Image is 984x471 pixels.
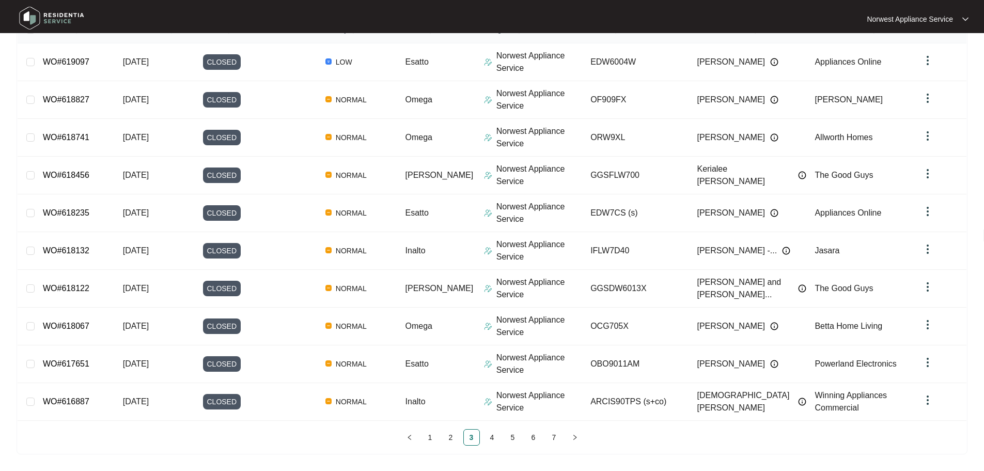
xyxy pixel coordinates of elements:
[582,81,689,119] td: OF909FX
[697,131,765,144] span: [PERSON_NAME]
[203,318,241,334] span: CLOSED
[582,308,689,345] td: OCG705X
[921,318,934,331] img: dropdown arrow
[921,243,934,255] img: dropdown arrow
[798,171,806,179] img: Info icon
[770,96,778,104] img: Info icon
[405,171,474,179] span: [PERSON_NAME]
[582,345,689,383] td: OBO9011AM
[484,247,492,255] img: Assigner Icon
[484,360,492,368] img: Assigner Icon
[484,429,501,446] li: 4
[815,171,873,179] span: The Good Guys
[697,358,765,370] span: [PERSON_NAME]
[332,94,371,106] span: NORMAL
[484,58,492,66] img: Assigner Icon
[697,207,765,219] span: [PERSON_NAME]
[464,430,479,445] a: 3
[405,359,429,368] span: Esatto
[496,352,582,376] p: Norwest Appliance Service
[43,284,89,293] a: WO#618122
[798,284,806,293] img: Info icon
[567,429,583,446] li: Next Page
[921,356,934,369] img: dropdown arrow
[770,360,778,368] img: Info icon
[962,17,969,22] img: dropdown arrow
[123,359,149,368] span: [DATE]
[485,430,500,445] a: 4
[123,397,149,406] span: [DATE]
[921,130,934,142] img: dropdown arrow
[203,205,241,221] span: CLOSED
[123,284,149,293] span: [DATE]
[572,434,578,440] span: right
[203,92,241,108] span: CLOSED
[582,270,689,308] td: GGSDW6013X
[123,246,149,255] span: [DATE]
[496,389,582,414] p: Norwest Appliance Service
[697,276,793,301] span: [PERSON_NAME] and [PERSON_NAME]...
[325,58,332,65] img: Vercel Logo
[401,429,418,446] li: Previous Page
[526,430,541,445] a: 6
[203,168,241,183] span: CLOSED
[203,130,241,145] span: CLOSED
[332,56,356,68] span: LOW
[496,314,582,339] p: Norwest Appliance Service
[203,54,241,70] span: CLOSED
[782,247,790,255] img: Info icon
[582,119,689,157] td: ORW9XL
[401,429,418,446] button: left
[697,320,765,332] span: [PERSON_NAME]
[815,208,881,217] span: Appliances Online
[407,434,413,440] span: left
[567,429,583,446] button: right
[405,208,429,217] span: Esatto
[815,95,883,104] span: [PERSON_NAME]
[332,282,371,295] span: NORMAL
[546,429,563,446] li: 7
[332,207,371,219] span: NORMAL
[405,284,474,293] span: [PERSON_NAME]
[798,398,806,406] img: Info icon
[332,131,371,144] span: NORMAL
[123,171,149,179] span: [DATE]
[505,430,521,445] a: 5
[921,168,934,180] img: dropdown arrow
[43,246,89,255] a: WO#618132
[43,95,89,104] a: WO#618827
[203,243,241,259] span: CLOSED
[332,245,371,257] span: NORMAL
[582,194,689,232] td: EDW7CS (s)
[325,134,332,140] img: Vercel Logo
[815,322,882,330] span: Betta Home Living
[423,430,438,445] a: 1
[443,430,459,445] a: 2
[405,246,426,255] span: Inalto
[496,276,582,301] p: Norwest Appliance Service
[203,356,241,372] span: CLOSED
[697,94,765,106] span: [PERSON_NAME]
[697,245,777,257] span: [PERSON_NAME] -...
[43,171,89,179] a: WO#618456
[496,201,582,225] p: Norwest Appliance Service
[496,87,582,112] p: Norwest Appliance Service
[484,209,492,217] img: Assigner Icon
[203,281,241,296] span: CLOSED
[325,172,332,178] img: Vercel Logo
[484,171,492,179] img: Assigner Icon
[325,323,332,329] img: Vercel Logo
[921,54,934,67] img: dropdown arrow
[770,58,778,66] img: Info icon
[325,285,332,291] img: Vercel Logo
[484,398,492,406] img: Assigner Icon
[332,320,371,332] span: NORMAL
[815,246,839,255] span: Jasara
[123,95,149,104] span: [DATE]
[43,397,89,406] a: WO#616887
[815,284,873,293] span: The Good Guys
[325,209,332,216] img: Vercel Logo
